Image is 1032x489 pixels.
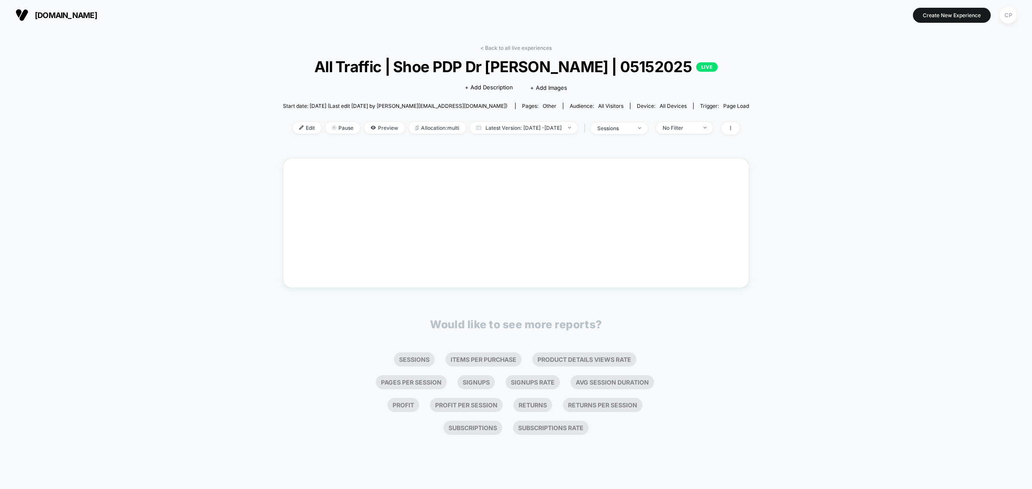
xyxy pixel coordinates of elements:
[443,421,502,435] li: Subscriptions
[480,45,552,51] a: < Back to all live experiences
[530,84,567,91] span: + Add Images
[598,103,623,109] span: All Visitors
[465,83,513,92] span: + Add Description
[430,398,503,412] li: Profit Per Session
[387,398,419,412] li: Profit
[513,421,589,435] li: Subscriptions Rate
[570,103,623,109] div: Audience:
[506,375,560,389] li: Signups Rate
[283,103,507,109] span: Start date: [DATE] (Last edit [DATE] by [PERSON_NAME][EMAIL_ADDRESS][DOMAIN_NAME])
[543,103,556,109] span: other
[332,125,336,130] img: end
[522,103,556,109] div: Pages:
[913,8,991,23] button: Create New Experience
[700,103,749,109] div: Trigger:
[306,58,725,76] span: All Traffic | Shoe PDP Dr [PERSON_NAME] | 05152025
[997,6,1019,24] button: CP
[445,352,522,367] li: Items Per Purchase
[415,125,419,130] img: rebalance
[597,125,632,131] div: sessions
[568,127,571,128] img: end
[458,375,495,389] li: Signups
[638,127,641,129] img: end
[394,352,435,367] li: Sessions
[15,9,28,21] img: Visually logo
[582,122,591,134] span: |
[376,375,447,389] li: Pages Per Session
[13,8,100,22] button: [DOMAIN_NAME]
[470,122,577,134] span: Latest Version: [DATE] - [DATE]
[409,122,466,134] span: Allocation: multi
[723,103,749,109] span: Page Load
[563,398,642,412] li: Returns Per Session
[35,11,97,20] span: [DOMAIN_NAME]
[532,352,636,367] li: Product Details Views Rate
[660,103,687,109] span: all devices
[326,122,360,134] span: Pause
[696,62,718,72] p: LIVE
[630,103,693,109] span: Device:
[364,122,405,134] span: Preview
[571,375,654,389] li: Avg Session Duration
[1000,7,1017,24] div: CP
[293,122,321,134] span: Edit
[430,318,602,331] p: Would like to see more reports?
[513,398,552,412] li: Returns
[476,125,481,130] img: calendar
[299,125,304,130] img: edit
[663,125,697,131] div: No Filter
[703,127,706,128] img: end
